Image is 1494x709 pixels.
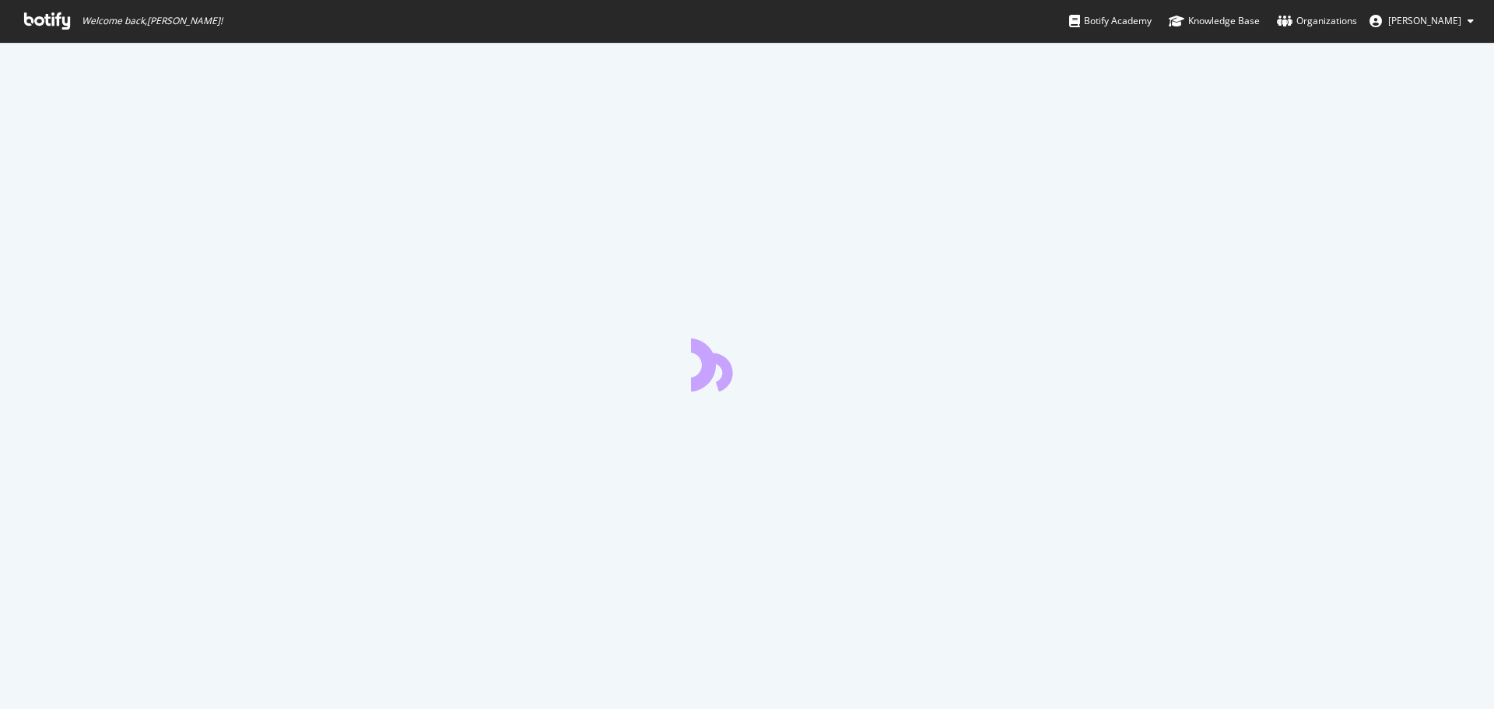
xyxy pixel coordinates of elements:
[691,335,803,391] div: animation
[82,15,223,27] span: Welcome back, [PERSON_NAME] !
[1169,13,1260,29] div: Knowledge Base
[1277,13,1357,29] div: Organizations
[1069,13,1152,29] div: Botify Academy
[1357,9,1486,33] button: [PERSON_NAME]
[1388,14,1461,27] span: Mathieu Domingues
